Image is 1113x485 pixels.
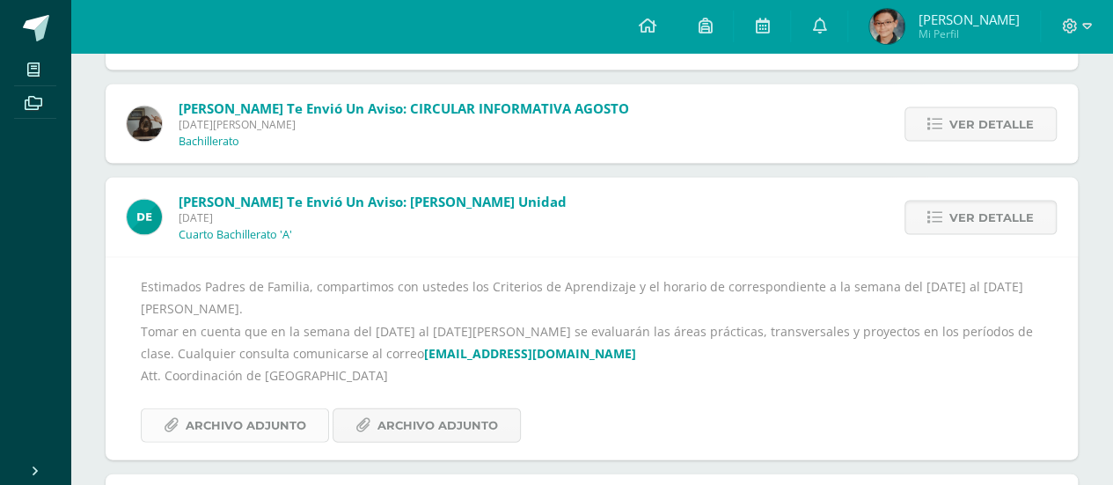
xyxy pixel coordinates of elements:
[179,99,629,117] span: [PERSON_NAME] te envió un aviso: CIRCULAR INFORMATIVA AGOSTO
[424,345,636,362] a: [EMAIL_ADDRESS][DOMAIN_NAME]
[949,108,1034,141] span: Ver detalle
[179,135,239,149] p: Bachillerato
[179,228,292,242] p: Cuarto Bachillerato 'A'
[918,26,1019,41] span: Mi Perfil
[127,200,162,235] img: 9fa0c54c0c68d676f2f0303209928c54.png
[377,409,498,442] span: Archivo Adjunto
[918,11,1019,28] span: [PERSON_NAME]
[141,276,1043,443] div: Estimados Padres de Familia, compartimos con ustedes los Criterios de Aprendizaje y el horario de...
[141,408,329,443] a: Archivo Adjunto
[127,107,162,142] img: 225096a26acfc1687bffe5cda17b4a42.png
[179,193,567,210] span: [PERSON_NAME] te envió un aviso: [PERSON_NAME] Unidad
[949,202,1034,234] span: Ver detalle
[179,117,629,132] span: [DATE][PERSON_NAME]
[869,9,904,44] img: 3bba886a9c75063d96c5e58f8e6632be.png
[333,408,521,443] a: Archivo Adjunto
[186,409,306,442] span: Archivo Adjunto
[179,210,567,225] span: [DATE]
